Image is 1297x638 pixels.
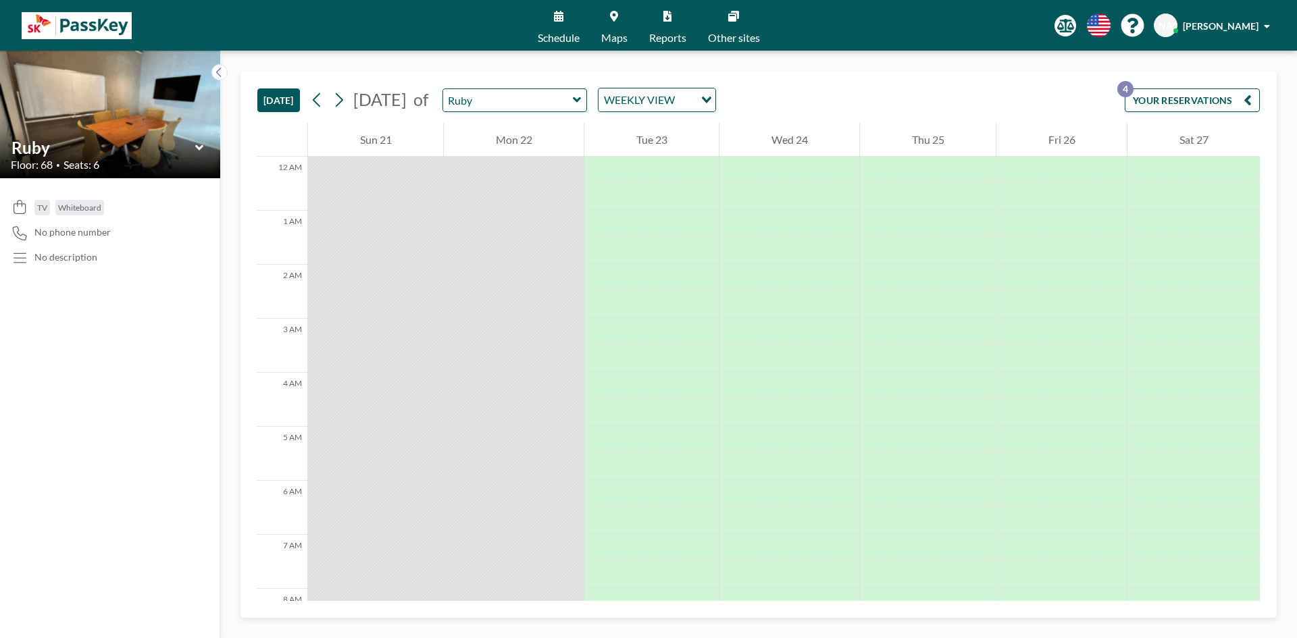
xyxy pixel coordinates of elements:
div: Sun 21 [308,123,443,157]
span: Maps [601,32,628,43]
div: Search for option [599,88,715,111]
div: Thu 25 [860,123,996,157]
div: Wed 24 [719,123,859,157]
span: [DATE] [353,89,407,109]
span: Seats: 6 [63,158,99,171]
div: 5 AM [257,427,307,481]
span: • [56,161,60,169]
div: 3 AM [257,319,307,373]
span: of [413,89,428,110]
div: 1 AM [257,211,307,265]
div: No description [34,251,97,263]
div: 4 AM [257,373,307,427]
div: Sat 27 [1127,123,1260,157]
button: [DATE] [257,88,300,112]
img: organization-logo [22,12,132,39]
p: 4 [1117,81,1134,97]
button: YOUR RESERVATIONS4 [1125,88,1260,112]
span: NA [1159,20,1173,32]
span: [PERSON_NAME] [1183,20,1258,32]
div: Mon 22 [444,123,584,157]
span: Reports [649,32,686,43]
input: Ruby [11,138,195,157]
div: Tue 23 [584,123,719,157]
span: Whiteboard [58,203,101,213]
div: Fri 26 [996,123,1127,157]
input: Ruby [443,89,573,111]
span: Other sites [708,32,760,43]
span: Schedule [538,32,580,43]
span: WEEKLY VIEW [601,91,678,109]
div: 12 AM [257,157,307,211]
div: 6 AM [257,481,307,535]
span: TV [37,203,47,213]
span: No phone number [34,226,111,238]
input: Search for option [679,91,693,109]
div: 7 AM [257,535,307,589]
div: 2 AM [257,265,307,319]
span: Floor: 68 [11,158,53,171]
